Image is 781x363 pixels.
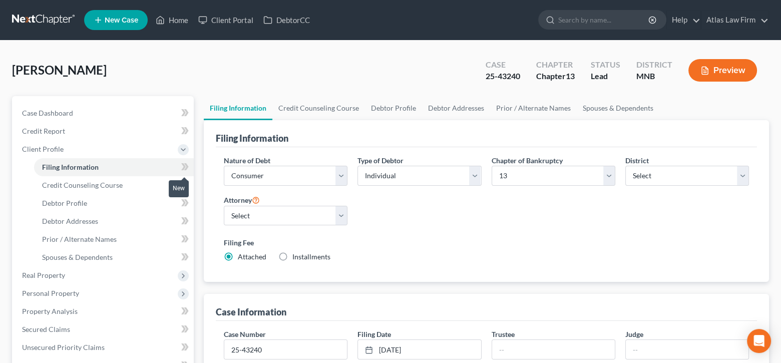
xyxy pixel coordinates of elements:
label: Nature of Debt [224,155,270,166]
a: [DATE] [358,340,481,359]
a: Property Analysis [14,302,194,320]
div: District [636,59,672,71]
span: Personal Property [22,289,79,297]
input: Search by name... [558,11,650,29]
span: Debtor Profile [42,199,87,207]
input: -- [492,340,615,359]
label: Chapter of Bankruptcy [492,155,563,166]
span: Client Profile [22,145,64,153]
span: Credit Report [22,127,65,135]
a: Help [667,11,700,29]
a: Atlas Law Firm [701,11,768,29]
input: -- [626,340,748,359]
span: Unsecured Priority Claims [22,343,105,351]
span: 13 [566,71,575,81]
input: Enter case number... [224,340,347,359]
span: Spouses & Dependents [42,253,113,261]
div: MNB [636,71,672,82]
span: Filing Information [42,163,99,171]
a: Credit Counseling Course [272,96,365,120]
a: Debtor Addresses [34,212,194,230]
a: Home [151,11,193,29]
div: Open Intercom Messenger [747,329,771,353]
a: Debtor Addresses [422,96,490,120]
span: New Case [105,17,138,24]
label: Filing Date [357,329,391,339]
a: Filing Information [204,96,272,120]
span: Prior / Alternate Names [42,235,117,243]
a: Prior / Alternate Names [490,96,577,120]
span: Property Analysis [22,307,78,315]
div: Chapter [536,71,575,82]
div: Case Information [216,306,286,318]
span: Real Property [22,271,65,279]
label: District [625,155,649,166]
label: Trustee [492,329,515,339]
a: Filing Information [34,158,194,176]
span: Credit Counseling Course [42,181,123,189]
a: Unsecured Priority Claims [14,338,194,356]
a: Case Dashboard [14,104,194,122]
div: Status [591,59,620,71]
a: DebtorCC [258,11,315,29]
div: Case [486,59,520,71]
label: Case Number [224,329,266,339]
a: Secured Claims [14,320,194,338]
a: Spouses & Dependents [34,248,194,266]
a: Client Portal [193,11,258,29]
span: Attached [238,252,266,261]
div: Lead [591,71,620,82]
a: Credit Report [14,122,194,140]
label: Attorney [224,194,260,206]
span: [PERSON_NAME] [12,63,107,77]
label: Judge [625,329,643,339]
a: Prior / Alternate Names [34,230,194,248]
a: Debtor Profile [365,96,422,120]
a: Debtor Profile [34,194,194,212]
span: Installments [292,252,330,261]
div: Chapter [536,59,575,71]
div: Filing Information [216,132,288,144]
span: Secured Claims [22,325,70,333]
div: New [169,180,189,197]
a: Spouses & Dependents [577,96,659,120]
button: Preview [688,59,757,82]
span: Case Dashboard [22,109,73,117]
a: Credit Counseling Course [34,176,194,194]
div: 25-43240 [486,71,520,82]
label: Type of Debtor [357,155,404,166]
label: Filing Fee [224,237,749,248]
span: Debtor Addresses [42,217,98,225]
